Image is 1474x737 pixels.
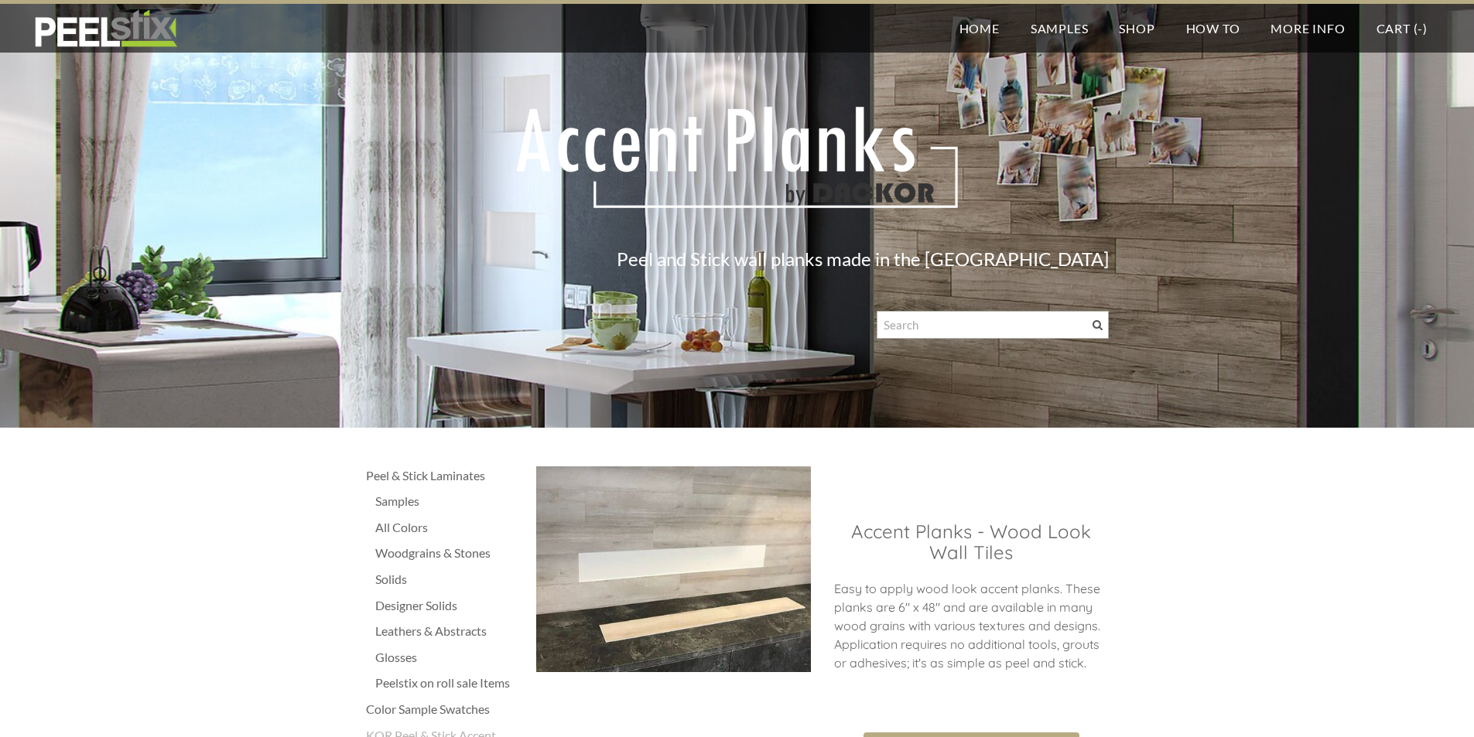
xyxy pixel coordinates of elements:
img: REFACE SUPPLIES [31,9,180,48]
font: Peel and Stick wall planks made in the [GEOGRAPHIC_DATA] [617,247,1109,270]
img: Picture [536,466,811,673]
a: Solids [375,570,521,589]
a: Samples [375,492,521,510]
a: Samples [1015,4,1104,53]
a: Peelstix on roll sale Items [375,674,521,692]
img: Picture [473,81,1001,234]
a: How To [1171,4,1256,53]
a: Designer Solids [375,596,521,615]
a: All Colors [375,518,521,537]
a: Shop [1103,4,1170,53]
span: - [1418,21,1423,36]
input: Search [877,311,1109,339]
a: Color Sample Swatches [366,700,521,718]
span: Search [1093,320,1103,330]
font: Accent Planks - Wood Look Wall Tiles [851,520,1091,564]
a: Woodgrains & Stones [375,544,521,562]
div: Easy to apply wood look accent planks. These planks are 6" x 48" and are available in many wood g... [834,579,1109,725]
a: Leathers & Abstracts [375,622,521,640]
a: Cart (-) [1361,4,1443,53]
a: Peel & Stick Laminates [366,466,521,485]
a: Glosses [375,648,521,667]
a: Home [944,4,1015,53]
a: More Info [1255,4,1360,53]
